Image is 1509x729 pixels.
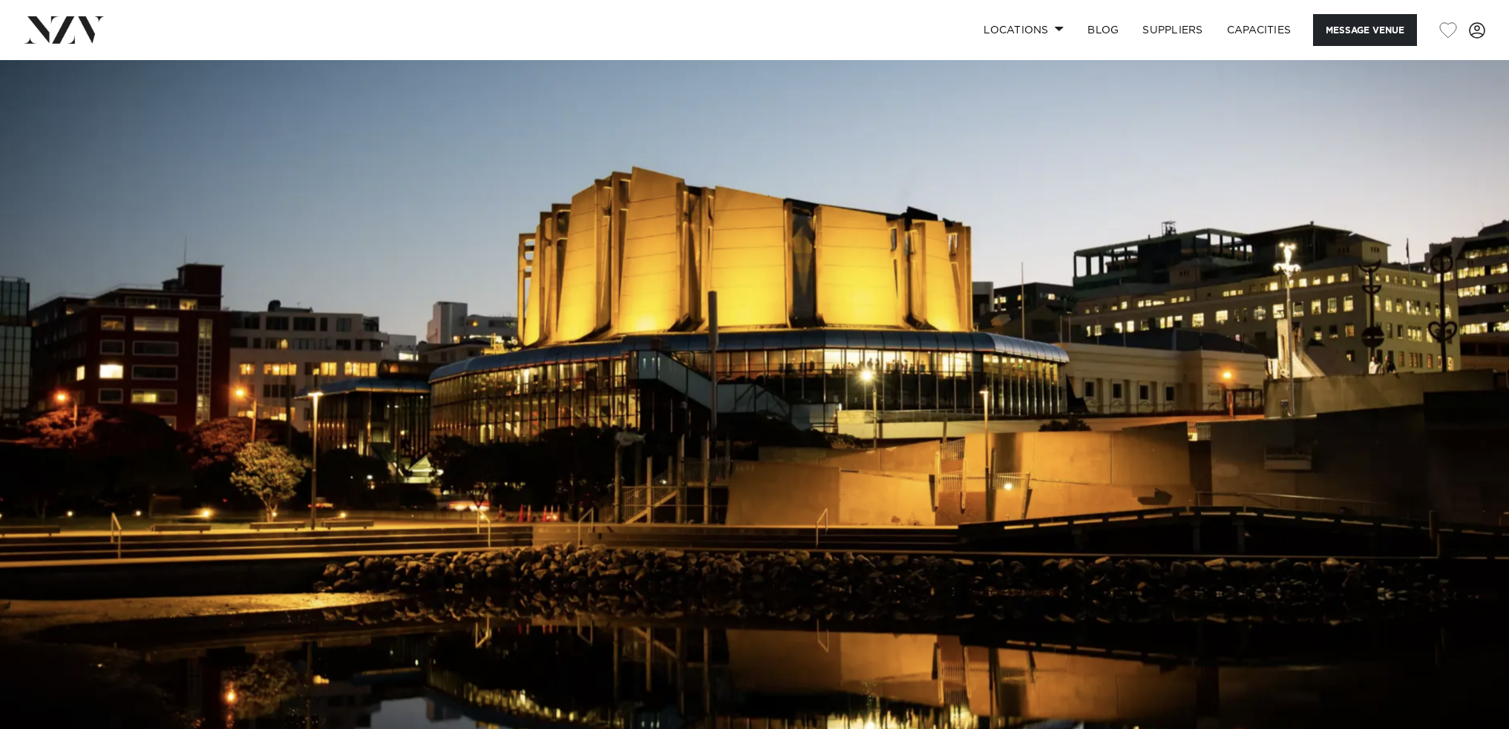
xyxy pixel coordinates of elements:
a: BLOG [1076,14,1130,46]
button: Message Venue [1313,14,1417,46]
a: Capacities [1215,14,1303,46]
a: Locations [972,14,1076,46]
img: nzv-logo.png [24,16,105,43]
a: SUPPLIERS [1130,14,1214,46]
